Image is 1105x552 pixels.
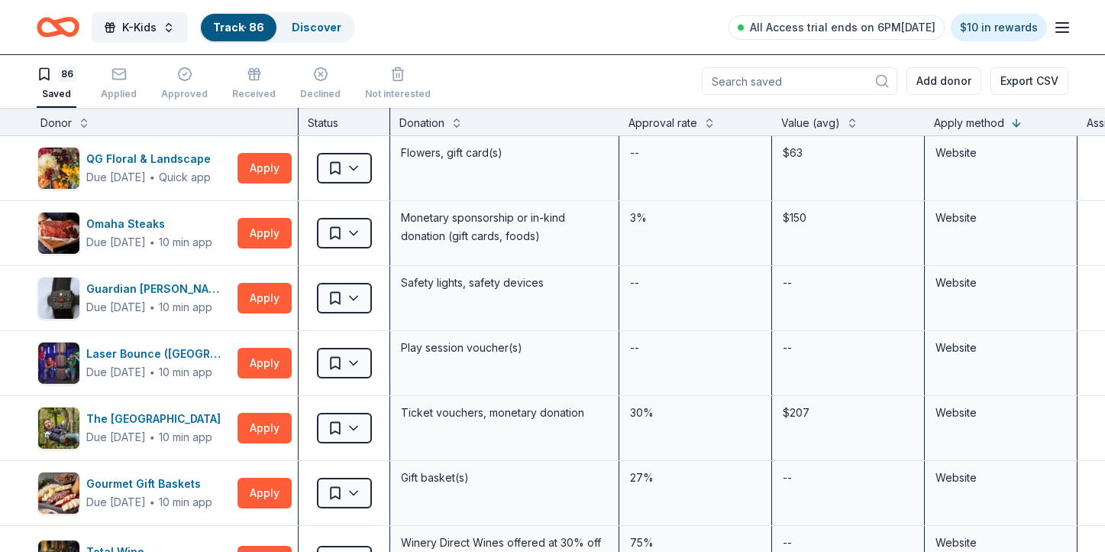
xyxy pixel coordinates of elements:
[300,60,341,108] button: Declined
[781,114,840,132] div: Value (avg)
[37,88,76,100] div: Saved
[935,144,1066,162] div: Website
[951,14,1047,41] a: $10 in rewards
[159,235,212,250] div: 10 min app
[232,60,276,108] button: Received
[159,495,212,510] div: 10 min app
[934,114,1004,132] div: Apply method
[159,365,212,380] div: 10 min app
[781,272,793,294] div: --
[399,114,444,132] div: Donation
[232,88,276,100] div: Received
[37,342,231,385] button: Image for Laser Bounce (Long Island)Laser Bounce ([GEOGRAPHIC_DATA])Due [DATE]∙10 min app
[86,215,212,233] div: Omaha Steaks
[935,469,1066,487] div: Website
[292,21,341,34] a: Discover
[159,300,212,315] div: 10 min app
[750,18,935,37] span: All Access trial ends on 6PM[DATE]
[781,207,915,229] div: $150
[628,207,762,229] div: 3%
[37,212,231,255] button: Image for Omaha Steaks Omaha SteaksDue [DATE]∙10 min app
[86,363,146,382] div: Due [DATE]
[161,88,208,100] div: Approved
[300,88,341,100] div: Declined
[237,153,292,183] button: Apply
[86,168,146,187] div: Due [DATE]
[86,233,146,252] div: Due [DATE]
[906,67,981,95] button: Add donor
[149,430,156,443] span: ∙
[101,60,137,108] button: Applied
[86,298,146,317] div: Due [DATE]
[37,60,76,108] button: 86Saved
[729,15,945,40] a: All Access trial ends on 6PM[DATE]
[935,534,1066,552] div: Website
[781,142,915,164] div: $63
[213,21,264,34] a: Track· 86
[237,478,292,508] button: Apply
[365,88,431,100] div: Not interested
[86,345,231,363] div: Laser Bounce ([GEOGRAPHIC_DATA])
[86,475,212,493] div: Gourmet Gift Baskets
[149,300,156,313] span: ∙
[628,467,762,489] div: 27%
[149,235,156,248] span: ∙
[38,148,79,189] img: Image for QG Floral & Landscape
[628,402,762,424] div: 30%
[149,495,156,508] span: ∙
[38,472,79,514] img: Image for Gourmet Gift Baskets
[37,9,79,45] a: Home
[122,18,157,37] span: K-Kids
[86,428,146,446] div: Due [DATE]
[628,337,641,359] div: --
[935,274,1066,292] div: Website
[86,280,231,298] div: Guardian [PERSON_NAME]
[38,278,79,319] img: Image for Guardian Angel Device
[237,348,292,378] button: Apply
[237,283,292,313] button: Apply
[86,493,146,511] div: Due [DATE]
[702,67,897,95] input: Search saved
[38,213,79,254] img: Image for Omaha Steaks
[299,108,390,135] div: Status
[935,339,1066,357] div: Website
[58,67,76,82] div: 86
[628,142,641,164] div: --
[38,343,79,384] img: Image for Laser Bounce (Long Island)
[37,407,231,450] button: Image for The Adventure ParkThe [GEOGRAPHIC_DATA]Due [DATE]∙10 min app
[37,147,231,190] button: Image for QG Floral & LandscapeQG Floral & LandscapeDue [DATE]∙Quick app
[781,467,793,489] div: --
[399,337,609,359] div: Play session voucher(s)
[399,272,609,294] div: Safety lights, safety devices
[149,170,156,183] span: ∙
[237,218,292,248] button: Apply
[92,12,187,43] button: K-Kids
[399,207,609,247] div: Monetary sponsorship or in-kind donation (gift cards, foods)
[628,272,641,294] div: --
[86,150,217,168] div: QG Floral & Landscape
[86,410,227,428] div: The [GEOGRAPHIC_DATA]
[159,170,211,185] div: Quick app
[38,408,79,449] img: Image for The Adventure Park
[161,60,208,108] button: Approved
[990,67,1068,95] button: Export CSV
[101,88,137,100] div: Applied
[40,114,72,132] div: Donor
[365,60,431,108] button: Not interested
[399,467,609,489] div: Gift basket(s)
[781,337,793,359] div: --
[37,277,231,320] button: Image for Guardian Angel DeviceGuardian [PERSON_NAME]Due [DATE]∙10 min app
[199,12,355,43] button: Track· 86Discover
[399,142,609,164] div: Flowers, gift card(s)
[159,430,212,445] div: 10 min app
[628,114,697,132] div: Approval rate
[37,472,231,515] button: Image for Gourmet Gift BasketsGourmet Gift BasketsDue [DATE]∙10 min app
[237,413,292,443] button: Apply
[399,402,609,424] div: Ticket vouchers, monetary donation
[781,402,915,424] div: $207
[149,365,156,378] span: ∙
[935,404,1066,422] div: Website
[935,209,1066,227] div: Website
